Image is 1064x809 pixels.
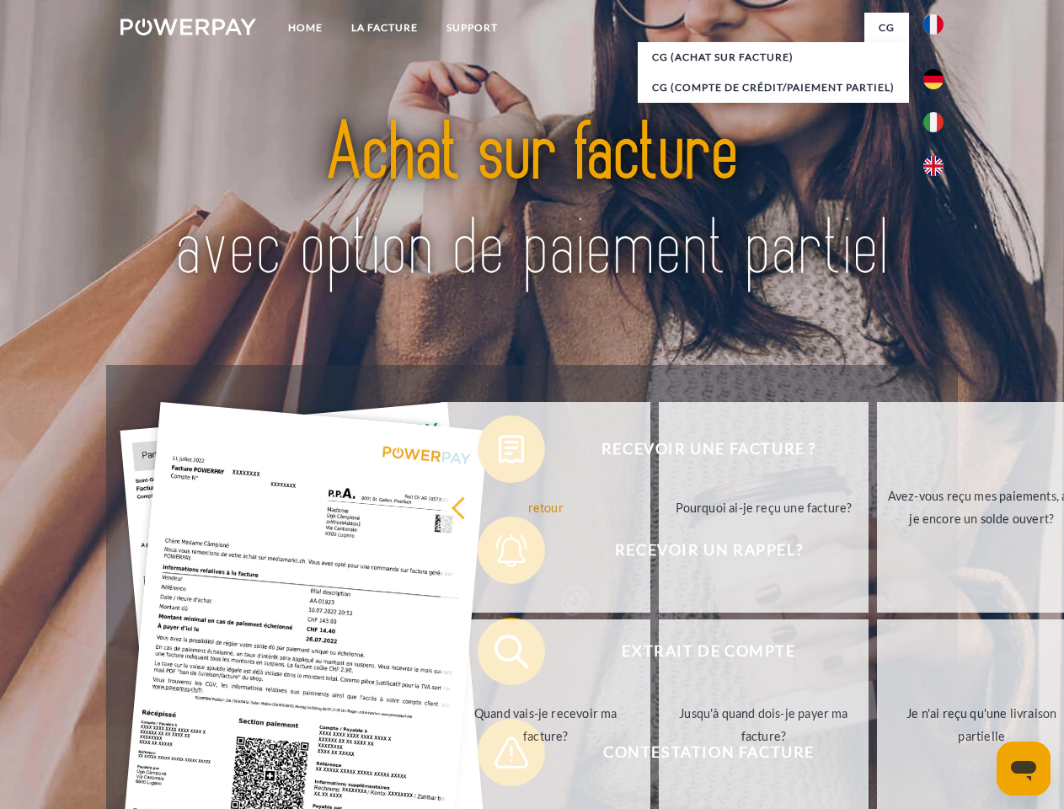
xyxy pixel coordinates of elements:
img: it [923,112,944,132]
img: fr [923,14,944,35]
img: en [923,156,944,176]
a: CG [864,13,909,43]
a: LA FACTURE [337,13,432,43]
div: Quand vais-je recevoir ma facture? [451,702,640,747]
div: retour [451,496,640,518]
img: logo-powerpay-white.svg [120,19,256,35]
a: CG (Compte de crédit/paiement partiel) [638,72,909,103]
a: Home [274,13,337,43]
a: CG (achat sur facture) [638,42,909,72]
a: Support [432,13,512,43]
iframe: Bouton de lancement de la fenêtre de messagerie [997,742,1051,796]
div: Jusqu'à quand dois-je payer ma facture? [669,702,858,747]
img: title-powerpay_fr.svg [161,81,903,323]
img: de [923,69,944,89]
div: Pourquoi ai-je reçu une facture? [669,496,858,518]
